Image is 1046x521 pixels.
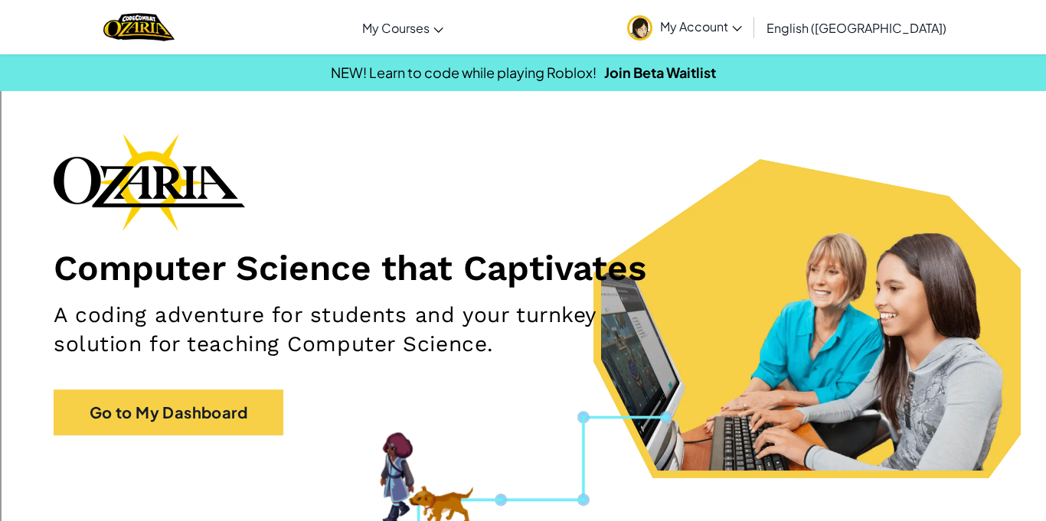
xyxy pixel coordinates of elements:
span: My Account [660,18,742,34]
img: Home [103,11,175,43]
h2: A coding adventure for students and your turnkey solution for teaching Computer Science. [54,301,682,359]
img: avatar [627,15,652,41]
img: Ozaria branding logo [54,133,245,231]
a: Ozaria by CodeCombat logo [103,11,175,43]
span: My Courses [362,20,430,36]
a: Join Beta Waitlist [604,63,716,81]
a: My Courses [355,7,451,48]
a: English ([GEOGRAPHIC_DATA]) [759,7,954,48]
a: My Account [619,3,750,51]
span: NEW! Learn to code while playing Roblox! [331,63,597,81]
span: English ([GEOGRAPHIC_DATA]) [767,20,946,36]
h1: Computer Science that Captivates [54,246,992,289]
a: Go to My Dashboard [54,389,283,435]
